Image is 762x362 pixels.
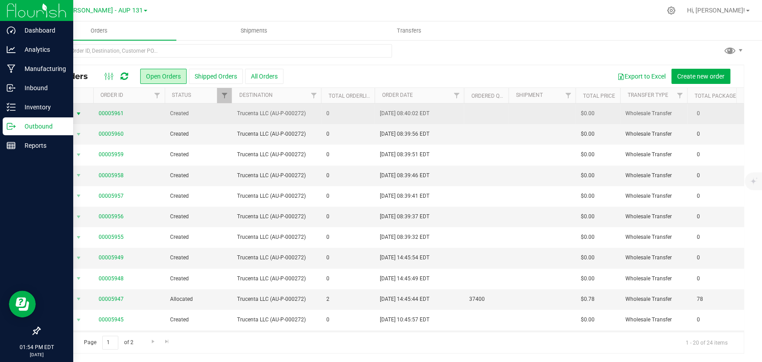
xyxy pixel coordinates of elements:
[237,171,316,180] span: Trucenta LLC (AU-P-000272)
[331,21,486,40] a: Transfers
[326,295,329,304] span: 2
[170,150,226,159] span: Created
[73,314,84,326] span: select
[99,212,124,221] a: 00005956
[692,272,704,285] span: 0
[73,252,84,264] span: select
[100,92,123,98] a: Order ID
[326,192,329,200] span: 0
[99,150,124,159] a: 00005959
[7,83,16,92] inline-svg: Inbound
[99,275,124,283] a: 00005948
[170,254,226,262] span: Created
[692,107,704,120] span: 0
[9,291,36,317] iframe: Resource center
[627,92,668,98] a: Transfer Type
[73,272,84,285] span: select
[672,88,687,103] a: Filter
[561,88,575,103] a: Filter
[189,69,243,84] button: Shipped Orders
[581,130,595,138] span: $0.00
[237,212,316,221] span: Trucenta LLC (AU-P-000272)
[326,275,329,283] span: 0
[625,316,682,324] span: Wholesale Transfer
[146,336,159,348] a: Go to the next page
[694,93,739,99] a: Total Packages
[625,192,682,200] span: Wholesale Transfer
[237,316,316,324] span: Trucenta LLC (AU-P-000272)
[73,128,84,141] span: select
[73,149,84,161] span: select
[384,27,433,35] span: Transfers
[625,109,682,118] span: Wholesale Transfer
[328,93,376,99] a: Total Orderlines
[666,6,677,15] div: Manage settings
[692,313,704,326] span: 0
[99,171,124,180] a: 00005958
[170,192,226,200] span: Created
[170,171,226,180] span: Created
[4,343,69,351] p: 01:54 PM EDT
[382,92,412,98] a: Order Date
[237,233,316,241] span: Trucenta LLC (AU-P-000272)
[306,88,321,103] a: Filter
[229,27,279,35] span: Shipments
[380,192,429,200] span: [DATE] 08:39:41 EDT
[692,293,708,306] span: 78
[692,210,704,223] span: 0
[625,130,682,138] span: Wholesale Transfer
[380,275,429,283] span: [DATE] 14:45:49 EDT
[39,44,392,58] input: Search Order ID, Destination, Customer PO...
[692,190,704,203] span: 0
[237,254,316,262] span: Trucenta LLC (AU-P-000272)
[516,92,542,98] a: Shipment
[35,7,143,14] span: Dragonfly [PERSON_NAME] - AUP 131
[99,109,124,118] a: 00005961
[581,254,595,262] span: $0.00
[245,69,283,84] button: All Orders
[73,169,84,182] span: select
[16,83,69,93] p: Inbound
[99,295,124,304] a: 00005947
[16,63,69,74] p: Manufacturing
[380,150,429,159] span: [DATE] 08:39:51 EDT
[237,109,316,118] span: Trucenta LLC (AU-P-000272)
[326,171,329,180] span: 0
[469,295,485,304] span: 37400
[449,88,464,103] a: Filter
[217,88,232,103] a: Filter
[161,336,174,348] a: Go to the last page
[99,192,124,200] a: 00005957
[692,169,704,182] span: 0
[150,88,165,103] a: Filter
[4,351,69,358] p: [DATE]
[99,130,124,138] a: 00005960
[7,64,16,73] inline-svg: Manufacturing
[170,295,226,304] span: Allocated
[79,27,120,35] span: Orders
[7,45,16,54] inline-svg: Analytics
[16,44,69,55] p: Analytics
[380,316,429,324] span: [DATE] 10:45:57 EDT
[73,211,84,223] span: select
[73,190,84,202] span: select
[237,130,316,138] span: Trucenta LLC (AU-P-000272)
[380,295,429,304] span: [DATE] 14:45:44 EDT
[73,231,84,244] span: select
[692,231,704,244] span: 0
[73,108,84,120] span: select
[612,69,671,84] button: Export to Excel
[583,93,615,99] a: Total Price
[170,212,226,221] span: Created
[237,150,316,159] span: Trucenta LLC (AU-P-000272)
[16,140,69,151] p: Reports
[687,7,745,14] span: Hi, [PERSON_NAME]!
[170,109,226,118] span: Created
[625,212,682,221] span: Wholesale Transfer
[102,336,118,350] input: 1
[326,109,329,118] span: 0
[671,69,730,84] button: Create new order
[172,92,191,98] a: Status
[7,26,16,35] inline-svg: Dashboard
[679,336,735,349] span: 1 - 20 of 24 items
